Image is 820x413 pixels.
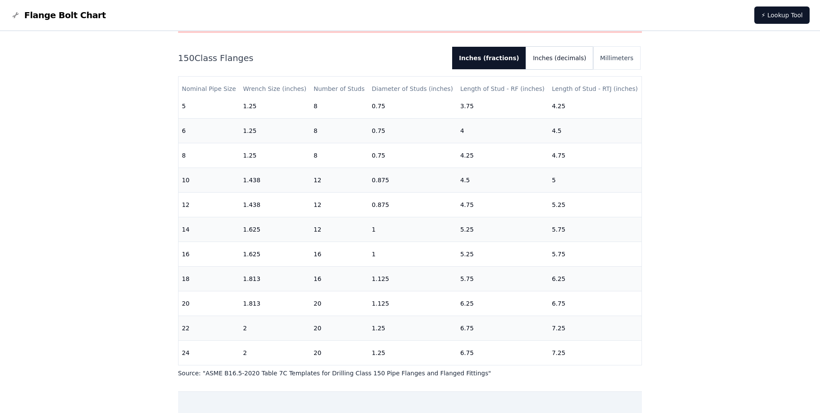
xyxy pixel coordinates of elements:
button: Millimeters [593,47,640,69]
td: 18 [179,266,240,291]
td: 1.25 [368,316,457,340]
td: 12 [179,192,240,217]
td: 4 [457,118,549,143]
td: 0.875 [368,168,457,192]
td: 16 [179,242,240,266]
td: 1.25 [368,340,457,365]
td: 2 [239,316,310,340]
td: 12 [310,217,368,242]
td: 1 [368,217,457,242]
td: 8 [310,94,368,118]
td: 5.75 [549,242,642,266]
td: 1.25 [239,118,310,143]
td: 6 [179,118,240,143]
td: 4.75 [549,143,642,168]
td: 24 [179,340,240,365]
td: 5 [179,94,240,118]
td: 4.25 [457,143,549,168]
td: 8 [310,143,368,168]
td: 8 [310,118,368,143]
td: 20 [179,291,240,316]
td: 1.438 [239,168,310,192]
td: 20 [310,340,368,365]
td: 7.25 [549,340,642,365]
td: 5.75 [457,266,549,291]
th: Length of Stud - RTJ (inches) [549,77,642,101]
td: 20 [310,316,368,340]
th: Length of Stud - RF (inches) [457,77,549,101]
td: 1.125 [368,291,457,316]
td: 1 [368,242,457,266]
th: Wrench Size (inches) [239,77,310,101]
td: 1.813 [239,266,310,291]
td: 1.625 [239,217,310,242]
h2: 150 Class Flanges [178,52,445,64]
td: 22 [179,316,240,340]
th: Number of Studs [310,77,368,101]
td: 7.25 [549,316,642,340]
td: 16 [310,266,368,291]
td: 4.5 [457,168,549,192]
a: ⚡ Lookup Tool [754,6,810,24]
td: 0.75 [368,143,457,168]
td: 4.25 [549,94,642,118]
td: 1.25 [239,94,310,118]
td: 8 [179,143,240,168]
th: Nominal Pipe Size [179,77,240,101]
td: 0.75 [368,118,457,143]
p: Source: " ASME B16.5-2020 Table 7C Templates for Drilling Class 150 Pipe Flanges and Flanged Fitt... [178,369,642,378]
td: 1.125 [368,266,457,291]
td: 0.875 [368,192,457,217]
td: 0.75 [368,94,457,118]
td: 5 [549,168,642,192]
img: Flange Bolt Chart Logo [10,10,21,20]
td: 6.75 [457,340,549,365]
th: Diameter of Studs (inches) [368,77,457,101]
td: 5.25 [457,217,549,242]
td: 4.5 [549,118,642,143]
a: Flange Bolt Chart LogoFlange Bolt Chart [10,9,106,21]
td: 5.25 [549,192,642,217]
span: Flange Bolt Chart [24,9,106,21]
td: 2 [239,340,310,365]
td: 20 [310,291,368,316]
button: Inches (fractions) [452,47,526,69]
td: 6.25 [457,291,549,316]
td: 6.75 [549,291,642,316]
td: 10 [179,168,240,192]
td: 1.438 [239,192,310,217]
td: 1.625 [239,242,310,266]
td: 12 [310,168,368,192]
td: 12 [310,192,368,217]
td: 6.75 [457,316,549,340]
td: 3.75 [457,94,549,118]
button: Inches (decimals) [526,47,593,69]
td: 4.75 [457,192,549,217]
td: 14 [179,217,240,242]
td: 16 [310,242,368,266]
td: 5.25 [457,242,549,266]
td: 1.25 [239,143,310,168]
td: 6.25 [549,266,642,291]
td: 5.75 [549,217,642,242]
td: 1.813 [239,291,310,316]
